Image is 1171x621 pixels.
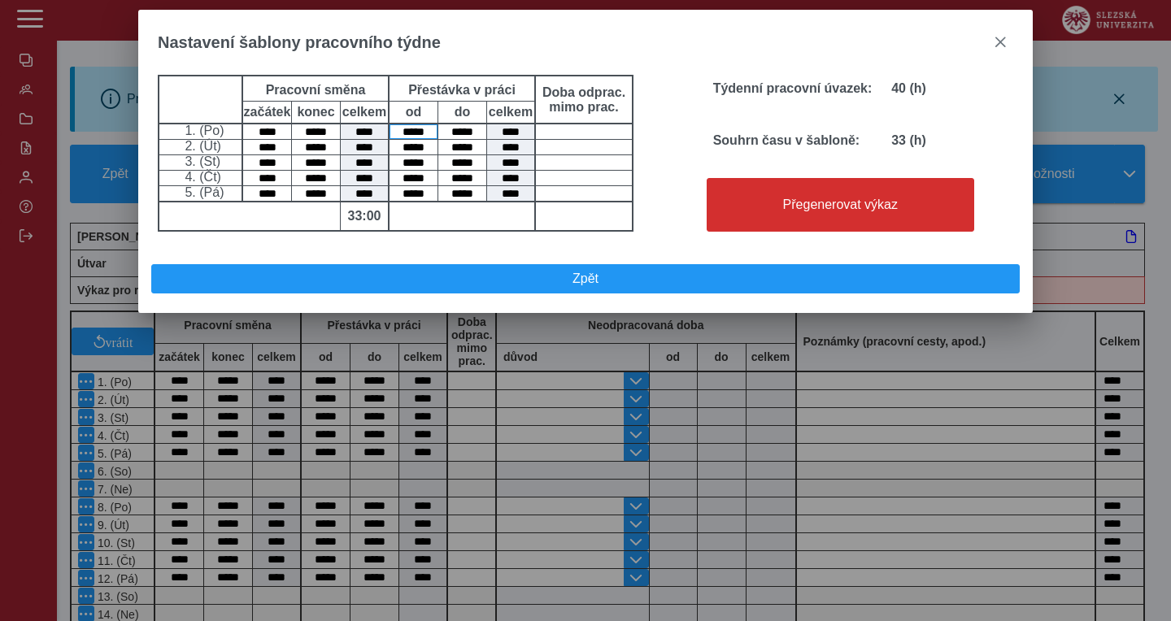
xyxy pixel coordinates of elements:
[158,33,441,52] span: Nastavení šablony pracovního týdne
[891,133,926,147] b: 33 (h)
[713,81,873,95] b: Týdenní pracovní úvazek:
[714,198,967,212] span: Přegenerovat výkaz
[713,133,860,147] b: Souhrn času v šabloně:
[181,154,220,168] span: 3. (St)
[243,105,291,119] b: začátek
[341,105,388,119] b: celkem
[159,271,1012,286] span: Zpět
[181,170,220,184] span: 4. (Čt)
[181,139,220,153] span: 2. (Út)
[539,85,629,115] b: Doba odprac. mimo prac.
[181,185,224,199] span: 5. (Pá)
[487,105,534,119] b: celkem
[390,105,437,119] b: od
[987,29,1013,55] button: close
[266,83,366,97] b: Pracovní směna
[891,81,926,95] b: 40 (h)
[408,83,516,97] b: Přestávka v práci
[707,178,974,232] button: Přegenerovat výkaz
[292,105,340,119] b: konec
[181,124,224,137] span: 1. (Po)
[151,264,1020,293] button: Zpět
[341,209,388,224] b: 33:00
[438,105,486,119] b: do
